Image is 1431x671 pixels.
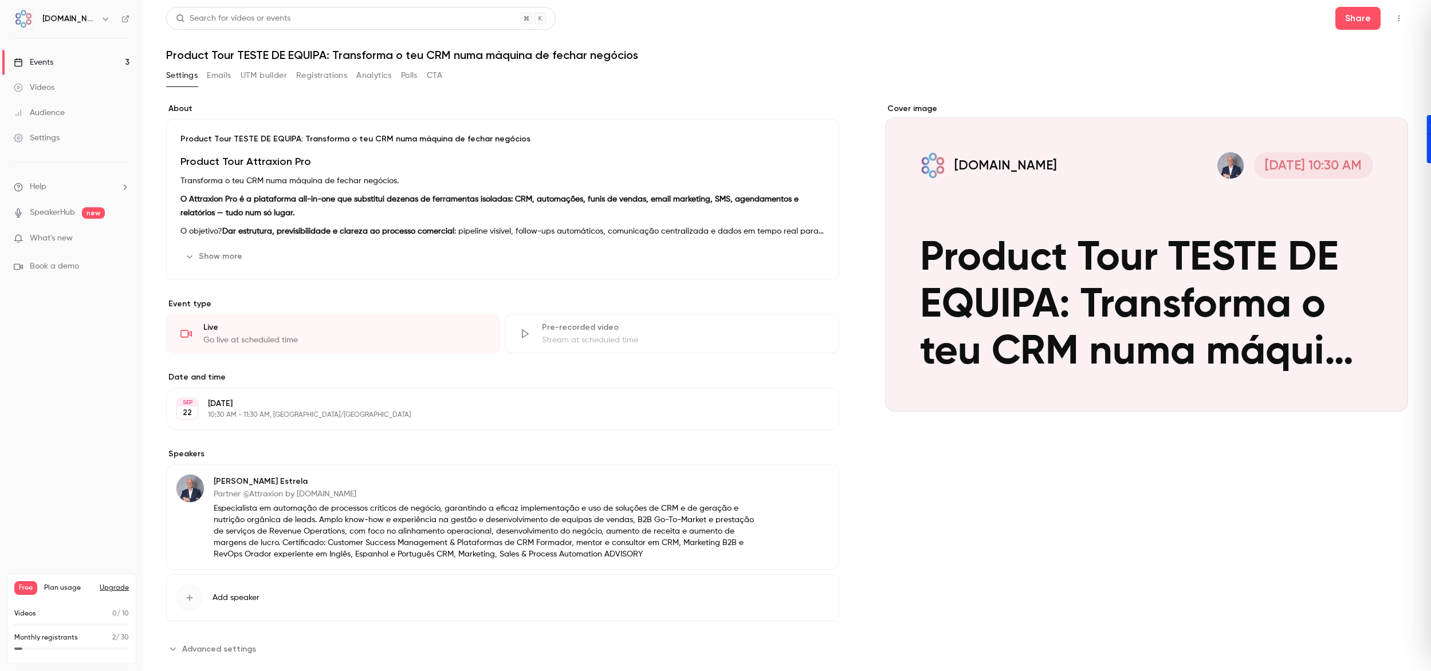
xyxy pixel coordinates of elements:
p: Event type [166,298,839,310]
button: Add speaker [166,574,839,621]
p: [PERSON_NAME] Estrela [214,476,765,487]
div: Go live at scheduled time [203,334,486,346]
div: Videos [14,82,54,93]
div: Settings [14,132,60,144]
div: Stream at scheduled time [542,334,824,346]
p: Especialista em automação de processos críticos de negócio, garantindo a eficaz implementação e u... [214,503,765,560]
span: Free [14,581,37,595]
button: Settings [166,66,198,85]
div: Events [14,57,53,68]
button: CTA [427,66,442,85]
p: Product Tour TESTE DE EQUIPA: Transforma o teu CRM numa máquina de fechar negócios [180,133,825,145]
p: Videos [14,609,36,619]
div: Pre-recorded videoStream at scheduled time [505,314,839,353]
span: Help [30,181,46,193]
span: 2 [112,634,116,641]
button: Emails [207,66,231,85]
strong: Product Tour Attraxion Pro [180,155,311,168]
img: Humberto Estrela [176,475,204,502]
strong: Dar estrutura, previsibilidade e clareza ao processo comercial [222,227,454,235]
label: Date and time [166,372,839,383]
div: Audience [14,107,65,119]
label: About [166,103,839,115]
button: Upgrade [100,583,129,593]
button: Advanced settings [166,640,263,658]
button: Analytics [356,66,392,85]
button: Share [1335,7,1381,30]
h6: [DOMAIN_NAME] [42,13,96,25]
div: LiveGo live at scheduled time [166,314,500,353]
span: new [82,207,105,219]
strong: O Attraxion Pro é a plataforma all-in-one que substitui dezenas de ferramentas isoladas: CRM, aut... [180,195,799,217]
span: Book a demo [30,260,79,273]
div: Pre-recorded video [542,322,824,333]
h1: Product Tour TESTE DE EQUIPA: Transforma o teu CRM numa máquina de fechar negócios [166,48,1408,62]
a: SpeakerHub [30,207,75,219]
span: Advanced settings [182,643,256,655]
div: Humberto Estrela[PERSON_NAME] EstrelaPartner @Attraxion by [DOMAIN_NAME]Especialista em automação... [166,464,839,570]
button: Polls [401,66,418,85]
button: Show more [180,247,249,266]
div: SEP [177,398,198,406]
div: Live [203,322,486,333]
p: O objetivo? : pipeline visível, follow-ups automáticos, comunicação centralizada e dados em tempo... [180,224,825,238]
section: Cover image [885,103,1409,412]
p: 10:30 AM - 11:30 AM, [GEOGRAPHIC_DATA]/[GEOGRAPHIC_DATA] [208,411,779,420]
span: Add speaker [213,592,260,603]
p: [DATE] [208,398,779,409]
p: Partner @Attraxion by [DOMAIN_NAME] [214,488,765,500]
span: What's new [30,232,73,244]
section: Advanced settings [166,640,839,658]
li: help-dropdown-opener [14,181,129,193]
p: Transforma o teu CRM numa máquina de fechar negócios. [180,174,825,188]
label: Speakers [166,448,839,460]
div: Search for videos or events [176,13,290,25]
button: Registrations [296,66,347,85]
img: AMT.Group [14,10,33,28]
label: Cover image [885,103,1409,115]
p: / 10 [112,609,129,619]
span: 0 [112,610,117,617]
span: Plan usage [44,583,93,593]
p: / 30 [112,633,129,643]
button: UTM builder [241,66,287,85]
p: 22 [183,407,192,419]
p: Monthly registrants [14,633,78,643]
